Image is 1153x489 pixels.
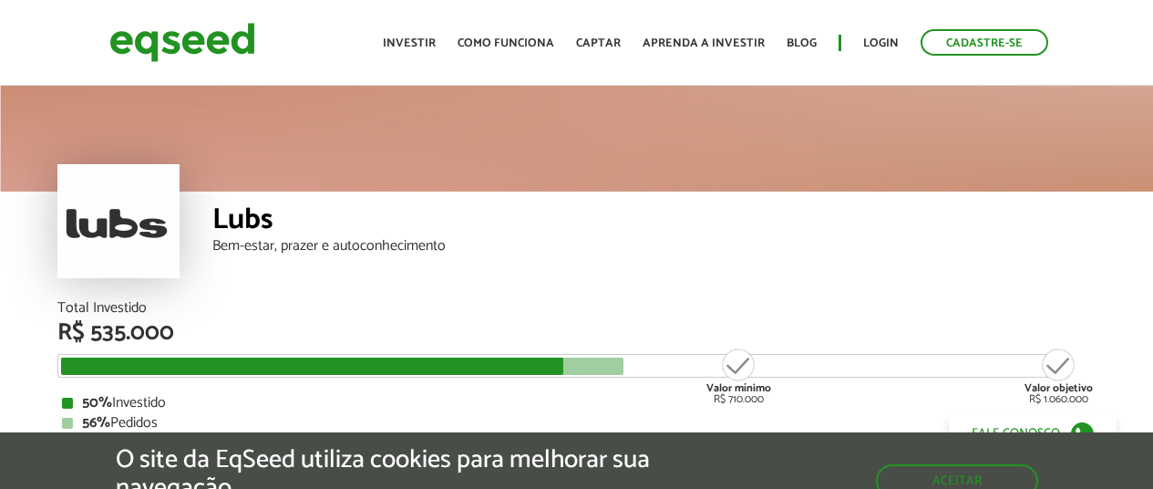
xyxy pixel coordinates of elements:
div: R$ 710.000 [705,347,773,405]
div: Investido [62,396,1092,411]
a: Cadastre-se [921,29,1048,56]
a: Login [863,37,899,49]
div: Total Investido [57,301,1096,316]
a: Aprenda a investir [643,37,765,49]
strong: Valor objetivo [1024,380,1093,397]
strong: Valor mínimo [706,380,771,397]
div: Pedidos [62,416,1092,431]
div: Bem-estar, prazer e autoconhecimento [212,239,1096,254]
div: R$ 535.000 [57,321,1096,345]
a: Fale conosco [949,414,1117,453]
strong: 56% [82,411,110,435]
a: Como funciona [458,37,554,49]
a: Blog [787,37,817,49]
img: EqSeed [109,18,255,67]
a: Captar [576,37,621,49]
div: R$ 1.060.000 [1024,347,1093,405]
div: Lubs [212,205,1096,239]
strong: 50% [82,390,112,415]
a: Investir [383,37,436,49]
